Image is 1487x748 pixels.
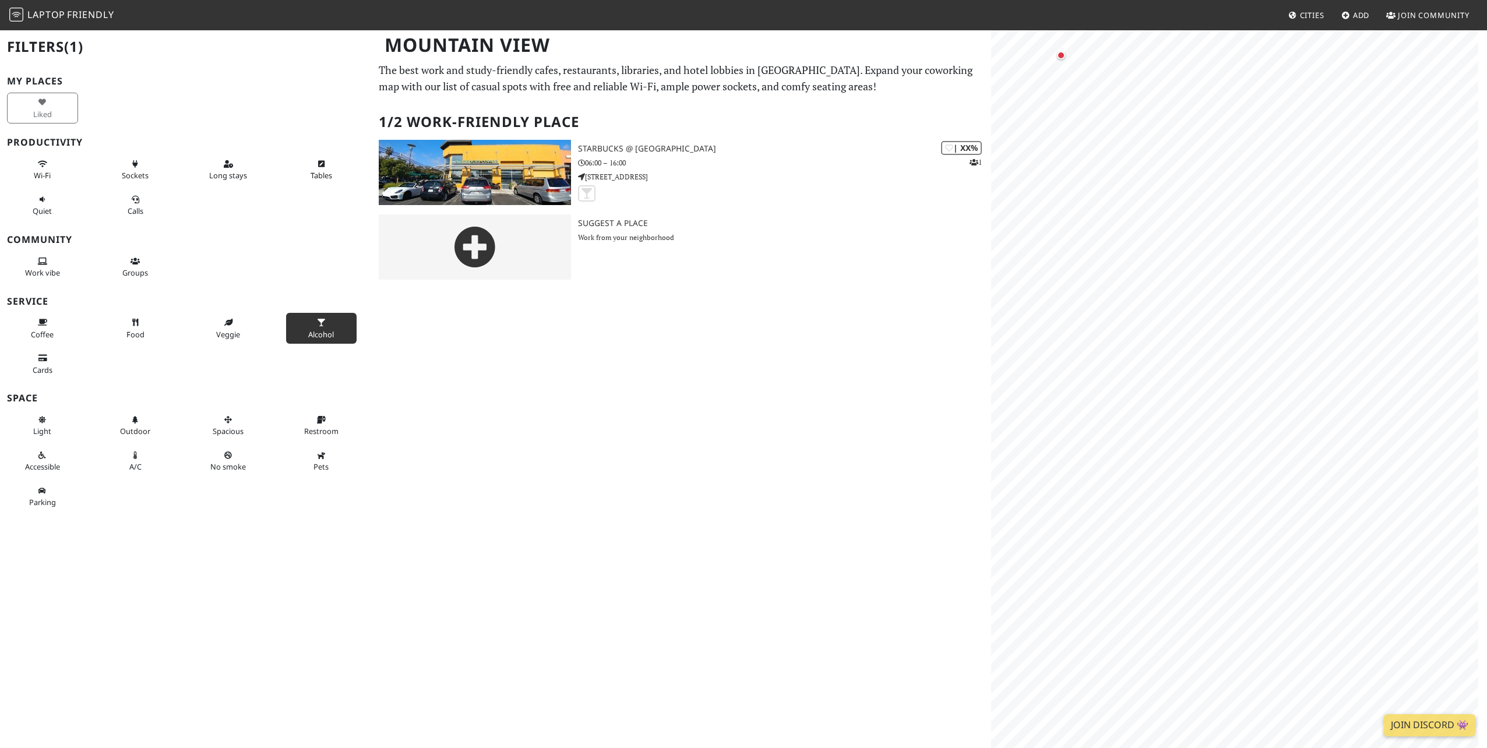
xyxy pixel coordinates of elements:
button: Accessible [7,446,78,477]
span: Join Community [1398,10,1470,20]
span: Parking [29,497,56,507]
p: [STREET_ADDRESS] [578,171,991,182]
button: Tables [286,154,357,185]
h3: Service [7,296,365,307]
h3: Suggest a Place [578,218,991,228]
span: Laptop [27,8,65,21]
a: Cities [1284,5,1329,26]
img: LaptopFriendly [9,8,23,22]
img: gray-place-d2bdb4477600e061c01bd816cc0f2ef0cfcb1ca9e3ad78868dd16fb2af073a21.png [379,214,571,280]
span: Work-friendly tables [311,170,332,181]
span: Quiet [33,206,52,216]
div: | XX% [941,141,982,154]
button: Alcohol [286,313,357,344]
button: No smoke [193,446,264,477]
p: Work from your neighborhood [578,232,991,243]
h3: My Places [7,76,365,87]
button: Work vibe [7,252,78,283]
button: Quiet [7,190,78,221]
a: LaptopFriendly LaptopFriendly [9,5,114,26]
span: Outdoor area [120,426,150,436]
span: People working [25,267,60,278]
span: (1) [64,37,83,56]
a: Join Community [1382,5,1474,26]
span: Air conditioned [129,461,142,472]
button: Sockets [100,154,171,185]
h3: Community [7,234,365,245]
span: Stable Wi-Fi [34,170,51,181]
span: Video/audio calls [128,206,143,216]
button: Calls [100,190,171,221]
a: Add [1337,5,1375,26]
span: Friendly [67,8,114,21]
span: Add [1353,10,1370,20]
button: Veggie [193,313,264,344]
h2: Filters [7,29,365,65]
p: 06:00 – 16:00 [578,157,991,168]
h3: Productivity [7,137,365,148]
span: Group tables [122,267,148,278]
a: Suggest a Place Work from your neighborhood [372,214,991,280]
div: Map marker [1057,51,1071,65]
button: Pets [286,446,357,477]
span: Coffee [31,329,54,340]
button: Light [7,410,78,441]
span: Natural light [33,426,51,436]
a: Starbucks @ Charleston Rd | XX% 1 Starbucks @ [GEOGRAPHIC_DATA] 06:00 – 16:00 [STREET_ADDRESS] [372,140,991,205]
button: Coffee [7,313,78,344]
button: Groups [100,252,171,283]
button: Spacious [193,410,264,441]
span: Spacious [213,426,244,436]
span: Veggie [216,329,240,340]
span: Long stays [209,170,247,181]
h2: 1/2 Work-Friendly Place [379,104,984,140]
h1: Mountain View [375,29,989,61]
span: Cities [1300,10,1324,20]
button: Restroom [286,410,357,441]
span: Power sockets [122,170,149,181]
button: Long stays [193,154,264,185]
button: Cards [7,348,78,379]
span: Smoke free [210,461,246,472]
span: Pet friendly [313,461,329,472]
button: A/C [100,446,171,477]
button: Outdoor [100,410,171,441]
span: Food [126,329,145,340]
h3: Starbucks @ [GEOGRAPHIC_DATA] [578,144,991,154]
span: Credit cards [33,365,52,375]
span: Accessible [25,461,60,472]
span: Alcohol [308,329,334,340]
button: Wi-Fi [7,154,78,185]
button: Food [100,313,171,344]
button: Parking [7,481,78,512]
p: 1 [970,157,982,168]
img: Starbucks @ Charleston Rd [379,140,571,205]
p: The best work and study-friendly cafes, restaurants, libraries, and hotel lobbies in [GEOGRAPHIC_... [379,62,984,96]
span: Restroom [304,426,339,436]
h3: Space [7,393,365,404]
